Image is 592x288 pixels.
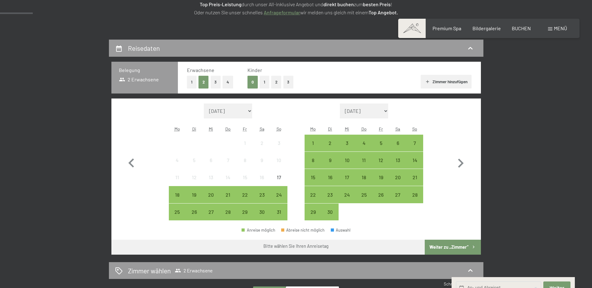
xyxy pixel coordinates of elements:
[169,204,186,220] div: Mon Aug 25 2025
[305,204,321,220] div: Anreise möglich
[355,186,372,203] div: Thu Sep 25 2025
[406,186,423,203] div: Sun Sep 28 2025
[390,158,406,173] div: 13
[220,152,237,169] div: Anreise nicht möglich
[355,186,372,203] div: Anreise möglich
[220,169,237,186] div: Thu Aug 14 2025
[253,204,270,220] div: Anreise möglich
[331,228,351,232] div: Auswahl
[271,209,286,225] div: 31
[263,243,329,249] div: Bitte wählen Sie Ihren Anreisetag
[253,152,270,169] div: Sat Aug 09 2025
[339,135,355,151] div: Anreise möglich
[389,152,406,169] div: Anreise möglich
[270,204,287,220] div: Anreise möglich
[433,25,461,31] a: Premium Spa
[305,135,321,151] div: Mon Sep 01 2025
[203,192,219,208] div: 20
[322,186,339,203] div: Tue Sep 23 2025
[395,126,400,132] abbr: Samstag
[373,192,389,208] div: 26
[305,186,321,203] div: Mon Sep 22 2025
[322,135,339,151] div: Tue Sep 02 2025
[175,267,213,274] span: 2 Erwachsene
[390,192,406,208] div: 27
[305,175,321,190] div: 15
[237,186,253,203] div: Fri Aug 22 2025
[186,204,203,220] div: Anreise möglich
[305,209,321,225] div: 29
[369,9,398,15] strong: Top Angebot.
[128,266,171,275] h2: Zimmer wählen
[220,152,237,169] div: Thu Aug 07 2025
[203,204,219,220] div: Wed Aug 27 2025
[339,192,355,208] div: 24
[355,135,372,151] div: Anreise möglich
[220,204,237,220] div: Anreise möglich
[270,186,287,203] div: Sun Aug 24 2025
[254,158,270,173] div: 9
[322,141,338,156] div: 2
[270,204,287,220] div: Sun Aug 31 2025
[203,169,219,186] div: Wed Aug 13 2025
[203,186,219,203] div: Anreise möglich
[169,209,185,225] div: 25
[322,135,339,151] div: Anreise möglich
[389,135,406,151] div: Sat Sep 06 2025
[372,186,389,203] div: Anreise möglich
[270,169,287,186] div: Anreise nicht möglich
[119,76,159,83] span: 2 Erwachsene
[355,169,372,186] div: Thu Sep 18 2025
[276,126,281,132] abbr: Sonntag
[323,1,354,7] strong: direkt buchen
[305,204,321,220] div: Mon Sep 29 2025
[339,169,355,186] div: Anreise möglich
[169,152,186,169] div: Anreise nicht möglich
[389,169,406,186] div: Anreise möglich
[305,192,321,208] div: 22
[270,186,287,203] div: Anreise möglich
[169,186,186,203] div: Mon Aug 18 2025
[372,135,389,151] div: Fri Sep 05 2025
[345,126,349,132] abbr: Mittwoch
[128,44,160,52] h2: Reisedaten
[322,204,339,220] div: Tue Sep 30 2025
[554,25,567,31] span: Menü
[512,25,531,31] span: BUCHEN
[254,192,270,208] div: 23
[372,152,389,169] div: Anreise möglich
[421,75,472,89] button: Zimmer hinzufügen
[186,158,202,173] div: 5
[452,103,470,221] button: Nächster Monat
[220,175,236,190] div: 14
[390,175,406,190] div: 20
[237,158,253,173] div: 8
[322,169,339,186] div: Tue Sep 16 2025
[253,186,270,203] div: Sat Aug 23 2025
[203,152,219,169] div: Anreise nicht möglich
[140,0,452,16] p: durch unser All-inklusive Angebot und zum ! Oder nutzen Sie unser schnelles wir melden uns gleich...
[192,126,196,132] abbr: Dienstag
[271,141,286,156] div: 3
[220,209,236,225] div: 28
[260,126,264,132] abbr: Samstag
[186,152,203,169] div: Tue Aug 05 2025
[169,158,185,173] div: 4
[407,158,423,173] div: 14
[406,186,423,203] div: Anreise möglich
[186,204,203,220] div: Tue Aug 26 2025
[425,240,481,255] button: Weiter zu „Zimmer“
[372,135,389,151] div: Anreise möglich
[174,126,180,132] abbr: Montag
[203,152,219,169] div: Wed Aug 06 2025
[225,126,231,132] abbr: Donnerstag
[270,169,287,186] div: Sun Aug 17 2025
[472,25,501,31] a: Bildergalerie
[407,192,423,208] div: 28
[271,175,286,190] div: 17
[243,126,247,132] abbr: Freitag
[254,175,270,190] div: 16
[339,186,355,203] div: Wed Sep 24 2025
[187,67,214,73] span: Erwachsene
